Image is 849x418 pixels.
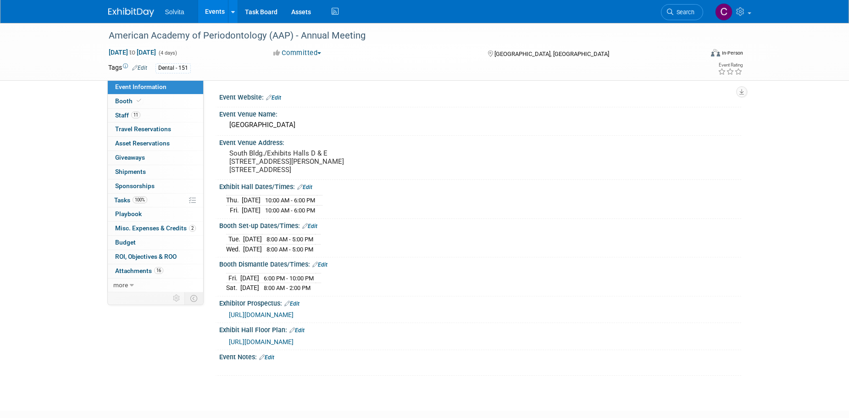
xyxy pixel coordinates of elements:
span: 8:00 AM - 2:00 PM [264,284,311,291]
img: Format-Inperson.png [711,49,720,56]
a: Edit [302,223,317,229]
div: Event Venue Name: [219,107,741,119]
a: Tasks100% [108,194,203,207]
div: Event Rating [718,63,743,67]
a: Giveaways [108,151,203,165]
td: Sat. [226,283,240,293]
span: 100% [133,196,147,203]
span: [DATE] [DATE] [108,48,156,56]
a: Event Information [108,80,203,94]
a: Edit [266,95,281,101]
a: Travel Reservations [108,123,203,136]
span: 10:00 AM - 6:00 PM [265,197,315,204]
a: more [108,279,203,292]
div: Booth Set-up Dates/Times: [219,219,741,231]
div: Event Format [649,48,744,61]
span: Asset Reservations [115,139,170,147]
span: Sponsorships [115,182,155,189]
span: Event Information [115,83,166,90]
img: ExhibitDay [108,8,154,17]
td: Toggle Event Tabs [184,292,203,304]
a: Edit [132,65,147,71]
span: 11 [131,111,140,118]
span: Giveaways [115,154,145,161]
span: (4 days) [158,50,177,56]
a: Attachments16 [108,264,203,278]
td: [DATE] [240,273,259,283]
td: Personalize Event Tab Strip [169,292,185,304]
span: 8:00 AM - 5:00 PM [266,246,313,253]
span: 6:00 PM - 10:00 PM [264,275,314,282]
span: 16 [154,267,163,274]
span: Travel Reservations [115,125,171,133]
span: Attachments [115,267,163,274]
a: Staff11 [108,109,203,123]
div: Dental - 151 [155,63,191,73]
span: 10:00 AM - 6:00 PM [265,207,315,214]
a: Edit [312,262,327,268]
button: Committed [270,48,325,58]
td: Fri. [226,273,240,283]
a: Booth [108,95,203,108]
span: [GEOGRAPHIC_DATA], [GEOGRAPHIC_DATA] [494,50,609,57]
a: Edit [289,327,305,334]
span: Solvita [165,8,184,16]
div: American Academy of Periodontology (AAP) - Annual Meeting [105,28,689,44]
img: Cindy Miller [715,3,732,21]
span: Shipments [115,168,146,175]
a: Shipments [108,165,203,179]
span: Tasks [114,196,147,204]
td: [DATE] [243,244,262,254]
a: Sponsorships [108,179,203,193]
div: Exhibitor Prospectus: [219,296,741,308]
span: Booth [115,97,143,105]
td: Tue. [226,234,243,245]
a: ROI, Objectives & ROO [108,250,203,264]
div: Exhibit Hall Floor Plan: [219,323,741,335]
a: Budget [108,236,203,250]
span: 8:00 AM - 5:00 PM [266,236,313,243]
a: Asset Reservations [108,137,203,150]
a: Edit [284,301,300,307]
div: Booth Dismantle Dates/Times: [219,257,741,269]
div: [GEOGRAPHIC_DATA] [226,118,734,132]
span: Budget [115,239,136,246]
td: [DATE] [240,283,259,293]
pre: South Bldg./Exhibits Halls D & E [STREET_ADDRESS][PERSON_NAME] [STREET_ADDRESS] [229,149,427,174]
span: Staff [115,111,140,119]
div: Event Notes: [219,350,741,362]
a: Playbook [108,207,203,221]
a: Edit [297,184,312,190]
a: Search [661,4,703,20]
td: [DATE] [243,234,262,245]
td: [DATE] [242,206,261,215]
span: 2 [189,225,196,232]
span: more [113,281,128,289]
span: Search [673,9,694,16]
span: Misc. Expenses & Credits [115,224,196,232]
a: Edit [259,354,274,361]
span: ROI, Objectives & ROO [115,253,177,260]
td: Tags [108,63,147,73]
a: Misc. Expenses & Credits2 [108,222,203,235]
td: Thu. [226,195,242,206]
span: Playbook [115,210,142,217]
a: [URL][DOMAIN_NAME] [229,338,294,346]
div: Event Website: [219,90,741,102]
td: [DATE] [242,195,261,206]
div: Event Venue Address: [219,136,741,147]
div: In-Person [721,50,743,56]
div: Exhibit Hall Dates/Times: [219,180,741,192]
a: [URL][DOMAIN_NAME] [229,311,294,318]
span: to [128,49,137,56]
i: Booth reservation complete [137,98,141,103]
td: Fri. [226,206,242,215]
td: Wed. [226,244,243,254]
